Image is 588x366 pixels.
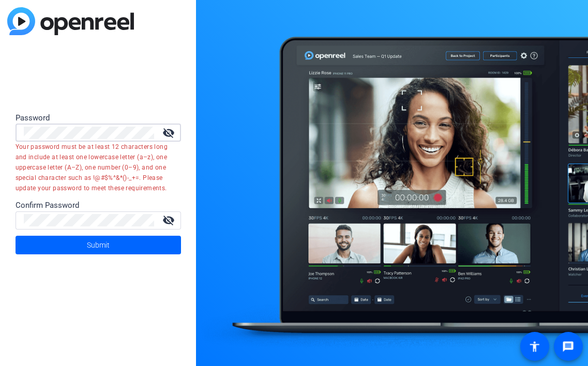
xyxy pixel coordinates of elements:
span: Submit [87,232,110,258]
span: Password [16,113,50,123]
mat-icon: visibility_off [156,214,181,226]
img: blue-gradient.svg [7,7,134,35]
button: Submit [16,236,181,254]
mat-icon: message [562,340,575,353]
mat-icon: accessibility [529,340,541,353]
mat-icon: visibility_off [156,127,181,139]
span: Confirm Password [16,201,79,210]
mat-error: Your password must be at least 12 characters long and include at least one lowercase letter (a–z)... [16,142,173,193]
